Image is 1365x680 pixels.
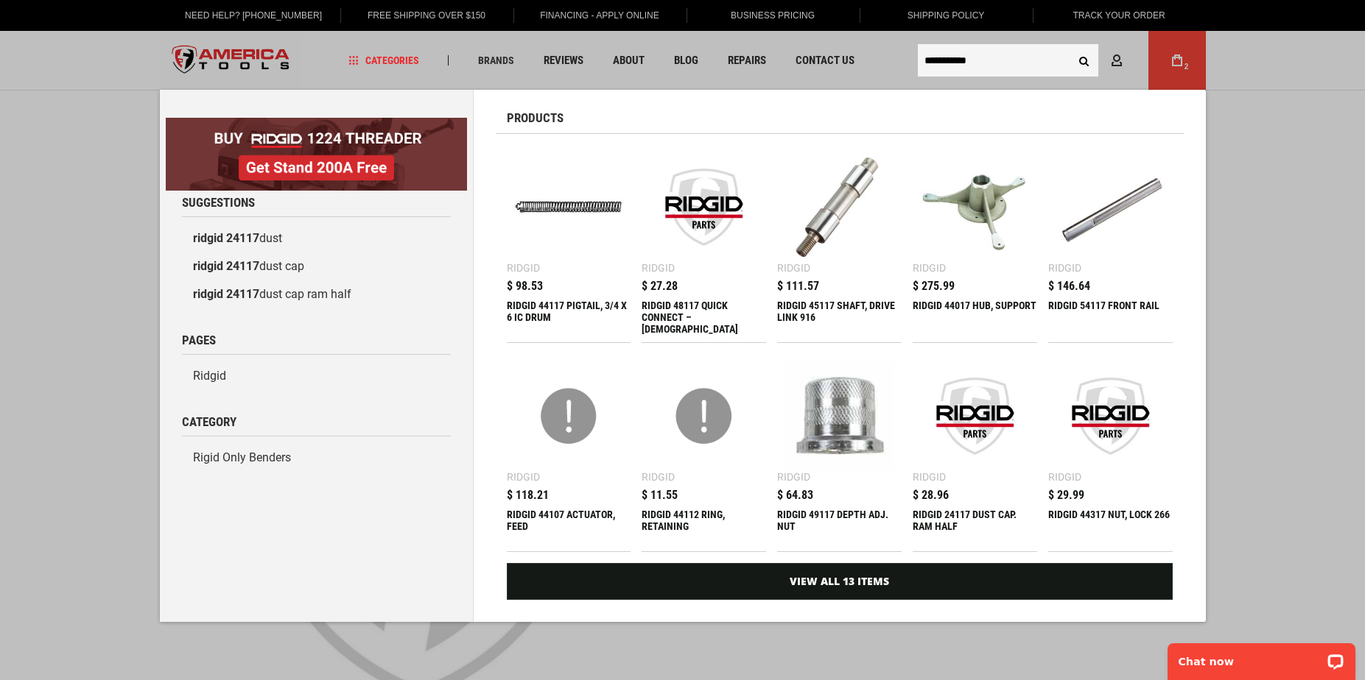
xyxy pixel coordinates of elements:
[1048,145,1173,342] a: RIDGID 54117 FRONT RAIL Ridgid $ 146.64 RIDGID 54117 FRONT RAIL
[777,263,810,273] div: Ridgid
[342,51,426,71] a: Categories
[777,145,902,342] a: RIDGID 45117 SHAFT, DRIVE LINK 916 Ridgid $ 111.57 RIDGID 45117 SHAFT, DRIVE LINK 916
[507,489,549,501] span: $ 118.21
[507,300,631,335] div: RIDGID 44117 PIGTAIL, 3/4 X 6 IC DRUM
[507,563,1173,600] a: View All 13 Items
[507,472,540,482] div: Ridgid
[1048,472,1081,482] div: Ridgid
[649,361,759,471] img: RIDGID 44112 RING, RETAINING
[471,51,521,71] a: Brands
[514,152,624,262] img: RIDGID 44117 PIGTAIL, 3/4 X 6 IC DRUM
[920,152,1030,262] img: RIDGID 44017 HUB, SUPPORT
[226,287,259,301] b: 24117
[920,361,1030,471] img: RIDGID 24117 DUST CAP. RAM HALF
[1048,489,1084,501] span: $ 29.99
[507,509,631,544] div: RIDGID 44107 ACTUATOR, FEED
[507,145,631,342] a: RIDGID 44117 PIGTAIL, 3/4 X 6 IC DRUM Ridgid $ 98.53 RIDGID 44117 PIGTAIL, 3/4 X 6 IC DRUM
[913,145,1037,342] a: RIDGID 44017 HUB, SUPPORT Ridgid $ 275.99 RIDGID 44017 HUB, SUPPORT
[182,334,216,347] span: Pages
[777,509,902,544] div: RIDGID 49117 DEPTH ADJ. NUT
[226,231,259,245] b: 24117
[785,152,894,262] img: RIDGID 45117 SHAFT, DRIVE LINK 916
[1056,361,1165,471] img: RIDGID 44317 NUT, LOCK 266
[193,259,223,273] b: ridgid
[1048,509,1173,544] div: RIDGID 44317 NUT, LOCK 266
[777,489,813,501] span: $ 64.83
[913,263,946,273] div: Ridgid
[507,280,543,292] span: $ 98.53
[1048,280,1090,292] span: $ 146.64
[777,472,810,482] div: Ridgid
[642,145,766,342] a: RIDGID 48117 QUICK CONNECT – FEMALE Ridgid $ 27.28 RIDGID 48117 QUICK CONNECT – [DEMOGRAPHIC_DATA]
[193,287,223,301] b: ridgid
[182,252,451,280] a: ridgid 24117dust cap
[1048,263,1081,273] div: Ridgid
[642,280,678,292] span: $ 27.28
[182,224,451,252] a: ridgid 24117dust
[642,300,766,335] div: RIDGID 48117 QUICK CONNECT – FEMALE
[1048,300,1173,335] div: RIDGID 54117 FRONT RAIL
[507,354,631,551] a: RIDGID 44107 ACTUATOR, FEED Ridgid $ 118.21 RIDGID 44107 ACTUATOR, FEED
[642,263,675,273] div: Ridgid
[507,263,540,273] div: Ridgid
[913,280,955,292] span: $ 275.99
[913,509,1037,544] div: RIDGID 24117 DUST CAP. RAM HALF
[642,489,678,501] span: $ 11.55
[1070,46,1098,74] button: Search
[348,55,419,65] span: Categories
[1158,634,1365,680] iframe: LiveChat chat widget
[182,444,451,472] a: Rigid Only Benders
[182,196,255,209] span: Suggestions
[166,118,467,129] a: BOGO: Buy RIDGID® 1224 Threader, Get Stand 200A Free!
[514,361,624,471] img: RIDGID 44107 ACTUATOR, FEED
[478,55,514,65] span: Brands
[1056,152,1165,262] img: RIDGID 54117 FRONT RAIL
[913,472,946,482] div: Ridgid
[777,354,902,551] a: RIDGID 49117 DEPTH ADJ. NUT Ridgid $ 64.83 RIDGID 49117 DEPTH ADJ. NUT
[642,354,766,551] a: RIDGID 44112 RING, RETAINING Ridgid $ 11.55 RIDGID 44112 RING, RETAINING
[913,354,1037,551] a: RIDGID 24117 DUST CAP. RAM HALF Ridgid $ 28.96 RIDGID 24117 DUST CAP. RAM HALF
[507,112,564,124] span: Products
[785,361,894,471] img: RIDGID 49117 DEPTH ADJ. NUT
[642,509,766,544] div: RIDGID 44112 RING, RETAINING
[226,259,259,273] b: 24117
[642,472,675,482] div: Ridgid
[193,231,223,245] b: ridgid
[777,300,902,335] div: RIDGID 45117 SHAFT, DRIVE LINK 916
[777,280,819,292] span: $ 111.57
[182,362,451,390] a: Ridgid
[182,280,451,308] a: ridgid 24117dust cap ram half
[913,300,1037,335] div: RIDGID 44017 HUB, SUPPORT
[166,118,467,191] img: BOGO: Buy RIDGID® 1224 Threader, Get Stand 200A Free!
[182,416,236,428] span: Category
[649,152,759,262] img: RIDGID 48117 QUICK CONNECT – FEMALE
[1048,354,1173,551] a: RIDGID 44317 NUT, LOCK 266 Ridgid $ 29.99 RIDGID 44317 NUT, LOCK 266
[913,489,949,501] span: $ 28.96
